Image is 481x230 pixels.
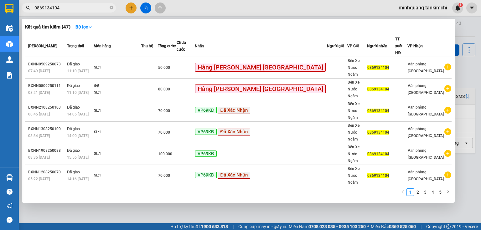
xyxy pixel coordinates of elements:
span: 07:49 [DATE] [28,69,50,73]
span: TT xuất HĐ [395,37,402,55]
span: Bến Xe Nước Ngầm [348,123,359,141]
span: VP Nhận [407,44,423,48]
button: right [444,188,452,196]
span: Trạng thái [67,44,84,48]
span: question-circle [7,189,13,195]
span: Văn phòng [GEOGRAPHIC_DATA] [408,105,444,116]
button: Bộ lọcdown [70,22,97,32]
a: 1 [407,189,414,196]
span: Món hàng [94,44,111,48]
span: Hàng [PERSON_NAME] [GEOGRAPHIC_DATA] [195,84,326,93]
span: Bến Xe Nước Ngầm [348,102,359,120]
span: Văn phòng [GEOGRAPHIC_DATA] [408,84,444,95]
div: BXNN2108250103 [28,104,65,111]
span: 05:22 [DATE] [28,177,50,181]
span: 0869134104 [367,65,389,70]
span: 70.000 [158,130,170,135]
span: 0869134104 [367,152,389,156]
span: Đã giao [67,148,80,153]
span: 11:10 [DATE] [67,90,89,95]
div: BXNN1908250088 [28,147,65,154]
span: Đã giao [67,84,80,88]
span: close-circle [110,6,113,9]
div: SL: 1 [94,64,141,71]
span: 0869134104 [367,173,389,178]
span: 14:16 [DATE] [67,177,89,181]
span: Văn phòng [GEOGRAPHIC_DATA] [408,62,444,73]
span: Đã Xác Nhận [218,172,250,179]
span: Đã Xác Nhận [218,107,250,114]
span: plus-circle [444,107,451,114]
span: VP Gửi [347,44,359,48]
span: plus-circle [444,128,451,135]
img: warehouse-icon [6,174,13,181]
span: Chưa cước [177,40,186,52]
img: solution-icon [6,72,13,79]
span: Đã giao [67,170,80,174]
span: 14:00 [DATE] [67,134,89,138]
span: Người gửi [327,44,344,48]
span: 70.000 [158,173,170,178]
span: VP69KĐ [195,107,217,113]
div: dẹt [94,82,141,89]
span: Bến Xe Nước Ngầm [348,80,359,98]
div: BXNN1308250100 [28,126,65,132]
span: left [401,190,405,194]
div: SL: 1 [94,129,141,136]
li: 1 [406,188,414,196]
a: 3 [422,189,429,196]
h3: Kết quả tìm kiếm ( 47 ) [25,24,70,30]
div: BXNN1208250070 [28,169,65,176]
span: 08:35 [DATE] [28,155,50,160]
span: close-circle [110,5,113,11]
span: plus-circle [444,150,451,157]
img: logo-vxr [5,4,13,13]
li: 4 [429,188,437,196]
a: 5 [437,189,444,196]
span: Đã giao [67,105,80,110]
span: 50.000 [158,65,170,70]
img: warehouse-icon [6,41,13,47]
div: SL: 1 [94,172,141,179]
span: Bến Xe Nước Ngầm [348,59,359,77]
span: Thu hộ [141,44,153,48]
button: left [399,188,406,196]
span: Bến Xe Nước Ngầm [348,166,359,185]
span: down [88,25,92,29]
span: 80.000 [158,87,170,91]
div: SL: 1 [94,107,141,114]
span: Nhãn [195,44,204,48]
input: Tìm tên, số ĐT hoặc mã đơn [34,4,108,11]
span: 08:34 [DATE] [28,134,50,138]
li: 3 [422,188,429,196]
li: Next Page [444,188,452,196]
span: right [446,190,450,194]
span: plus-circle [444,85,451,92]
span: notification [7,203,13,209]
span: 0869134104 [367,130,389,135]
span: Đã giao [67,127,80,131]
span: Đã Xác Nhận [218,129,250,135]
a: 4 [429,189,436,196]
span: 08:45 [DATE] [28,112,50,116]
span: Hàng [PERSON_NAME] [GEOGRAPHIC_DATA] [195,63,326,72]
span: VP69KĐ [195,172,217,178]
span: 14:05 [DATE] [67,112,89,116]
div: BXNN0509250073 [28,61,65,68]
span: VP69KĐ [195,129,217,135]
div: SL: 1 [94,151,141,157]
span: Tổng cước [158,44,176,48]
span: 70.000 [158,109,170,113]
span: 11:10 [DATE] [67,69,89,73]
span: search [26,6,30,10]
span: 0869134104 [367,87,389,91]
span: 15:56 [DATE] [67,155,89,160]
span: Văn phòng [GEOGRAPHIC_DATA] [408,127,444,138]
span: Bến Xe Nước Ngầm [348,145,359,163]
span: VP69KĐ [195,151,217,157]
li: Previous Page [399,188,406,196]
a: 2 [414,189,421,196]
div: SL: 1 [94,89,141,96]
